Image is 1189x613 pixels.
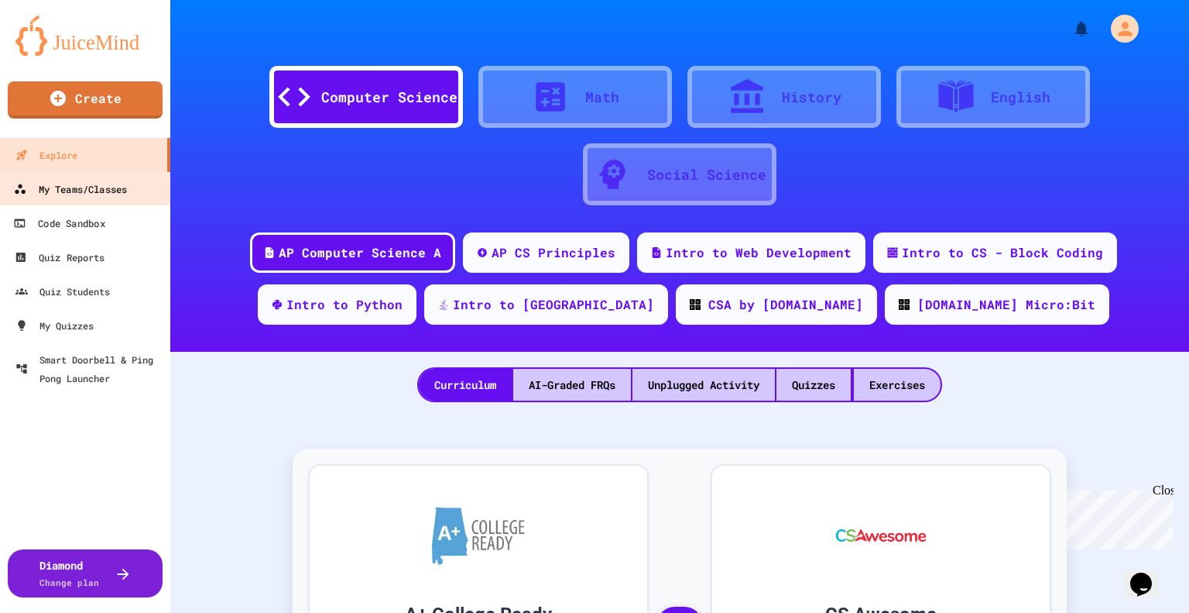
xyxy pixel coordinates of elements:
div: [DOMAIN_NAME] Micro:Bit [917,295,1095,314]
div: Code Sandbox [13,214,105,233]
iframe: chat widget [1124,551,1174,598]
div: Intro to CS - Block Coding [902,243,1103,262]
iframe: chat widget [1061,484,1174,549]
div: Exercises [854,369,941,401]
div: My Teams/Classes [14,180,127,199]
div: Explore [15,146,77,164]
div: Curriculum [419,369,512,401]
img: A+ College Ready [432,507,525,565]
div: AI-Graded FRQs [513,369,631,401]
div: Computer Science [321,87,457,108]
a: Create [8,81,163,119]
div: History [782,87,841,108]
div: Social Science [647,164,766,185]
div: Quiz Reports [15,248,105,267]
img: CS Awesome [821,489,942,582]
img: logo-orange.svg [15,15,155,56]
div: My Notifications [1043,15,1095,42]
div: AP CS Principles [492,243,615,262]
div: Intro to [GEOGRAPHIC_DATA] [453,295,654,314]
button: DiamondChange plan [8,549,163,598]
div: Unplugged Activity [632,369,775,401]
div: Smart Doorbell & Ping Pong Launcher [15,350,164,387]
div: Quizzes [776,369,851,401]
div: CSA by [DOMAIN_NAME] [708,295,863,314]
div: AP Computer Science A [279,243,441,262]
div: Diamond [39,557,99,590]
div: English [991,87,1050,108]
div: Chat with us now!Close [6,6,107,98]
div: Intro to Web Development [666,243,851,262]
div: Math [585,87,619,108]
img: CODE_logo_RGB.png [690,299,701,310]
div: My Quizzes [15,316,94,335]
div: Intro to Python [286,295,403,314]
span: Change plan [39,577,99,588]
div: My Account [1095,11,1143,46]
div: Quiz Students [15,282,110,301]
img: CODE_logo_RGB.png [899,299,910,310]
